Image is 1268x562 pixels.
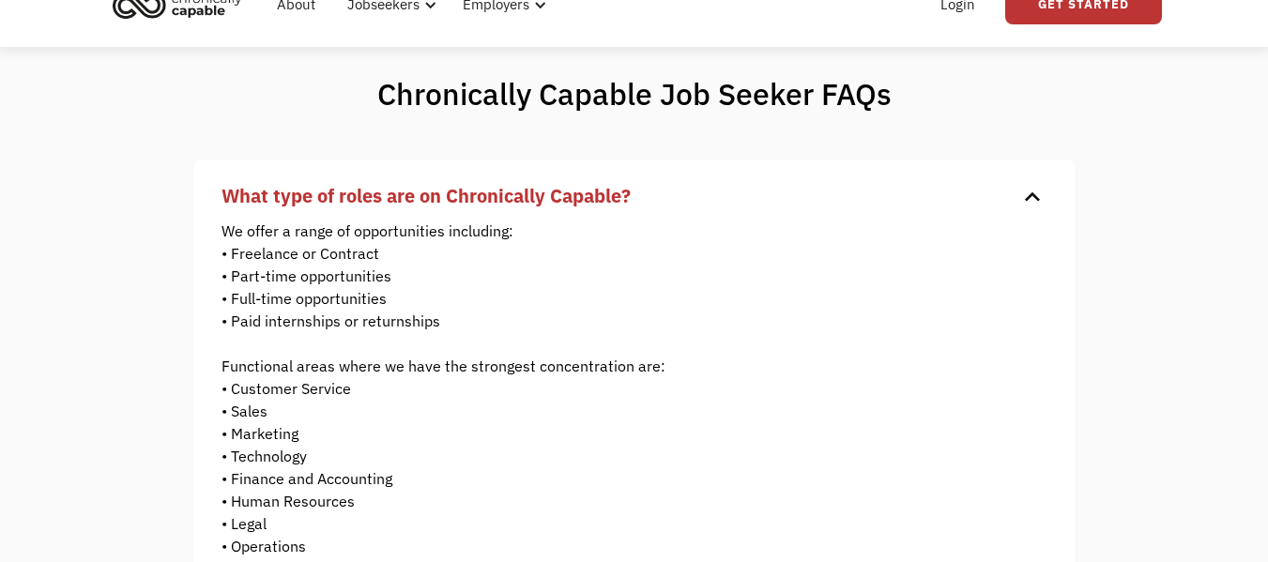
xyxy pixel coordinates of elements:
[222,183,631,208] strong: What type of roles are on Chronically Capable?
[222,220,1019,557] p: We offer a range of opportunities including: • Freelance or Contract • Part-time opportunities • ...
[1017,182,1047,210] div: keyboard_arrow_down
[303,75,965,113] h1: Chronically Capable Job Seeker FAQs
